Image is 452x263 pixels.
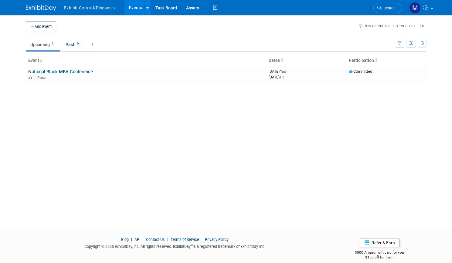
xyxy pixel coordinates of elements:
[26,39,60,50] a: Upcoming1
[280,58,283,63] a: Sort by Start Date
[50,42,55,46] span: 1
[166,237,170,242] span: |
[39,58,42,63] a: Sort by Event Name
[26,55,266,66] th: Event
[360,238,400,247] a: Refer & Earn
[333,255,427,260] div: $150 off for them.
[200,237,204,242] span: |
[75,42,81,46] span: 14
[130,237,134,242] span: |
[359,24,427,28] a: How to sync to an external calendar...
[26,5,56,11] img: ExhibitDay
[279,70,286,73] span: (Tue)
[373,3,401,13] a: Search
[333,246,427,260] div: $500 Amazon gift card for you,
[409,2,421,14] img: Matt h
[141,237,145,242] span: |
[279,76,284,79] span: (Fri)
[382,6,396,10] span: Search
[26,21,56,32] button: Add Event
[29,76,32,79] img: In-Person Event
[171,237,199,242] a: Terms of Service
[146,237,165,242] a: Contact Us
[28,69,93,75] a: National Black MBA Conference
[269,69,288,74] span: [DATE]
[205,237,229,242] a: Privacy Policy
[346,55,427,66] th: Participation
[121,237,129,242] a: Blog
[191,244,193,247] sup: ®
[61,39,86,50] a: Past14
[349,69,372,74] span: Committed
[134,237,140,242] a: API
[374,58,377,63] a: Sort by Participation Type
[269,75,284,79] span: [DATE]
[26,242,324,249] div: Copyright © 2025 ExhibitDay, Inc. All rights reserved. ExhibitDay is a registered trademark of Ex...
[266,55,346,66] th: Dates
[34,76,49,80] span: In-Person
